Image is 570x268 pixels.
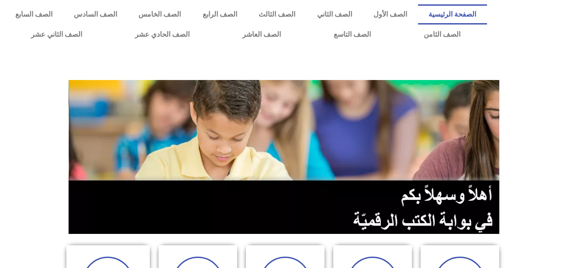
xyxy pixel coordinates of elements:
[128,4,192,24] a: الصف الخامس
[63,4,128,24] a: الصف السادس
[216,24,307,45] a: الصف العاشر
[307,24,397,45] a: الصف التاسع
[397,24,487,45] a: الصف الثامن
[248,4,306,24] a: الصف الثالث
[108,24,216,45] a: الصف الحادي عشر
[4,4,63,24] a: الصف السابع
[192,4,248,24] a: الصف الرابع
[4,24,108,45] a: الصف الثاني عشر
[306,4,363,24] a: الصف الثاني
[418,4,487,24] a: الصفحة الرئيسية
[363,4,418,24] a: الصف الأول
